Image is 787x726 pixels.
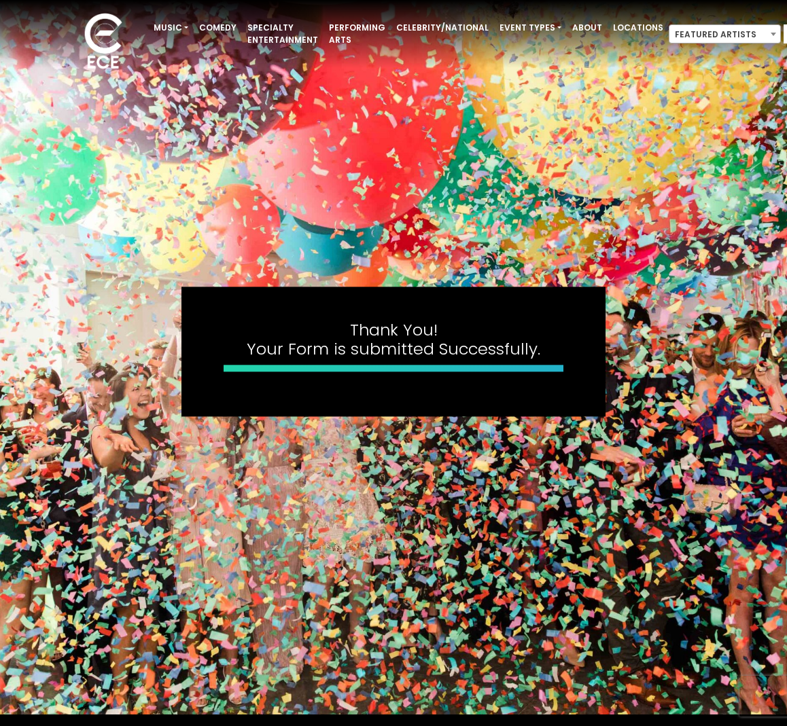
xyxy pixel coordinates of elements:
a: Event Types [494,16,567,39]
img: ece_new_logo_whitev2-1.png [69,10,137,75]
h4: Thank You! Your Form is submitted Successfully. [224,321,563,359]
span: Featured Artists [669,24,781,43]
span: Featured Artists [669,25,780,44]
a: Celebrity/National [391,16,494,39]
a: Locations [608,16,669,39]
a: About [567,16,608,39]
a: Performing Arts [323,16,391,52]
a: Music [148,16,194,39]
a: Comedy [194,16,242,39]
a: Specialty Entertainment [242,16,323,52]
